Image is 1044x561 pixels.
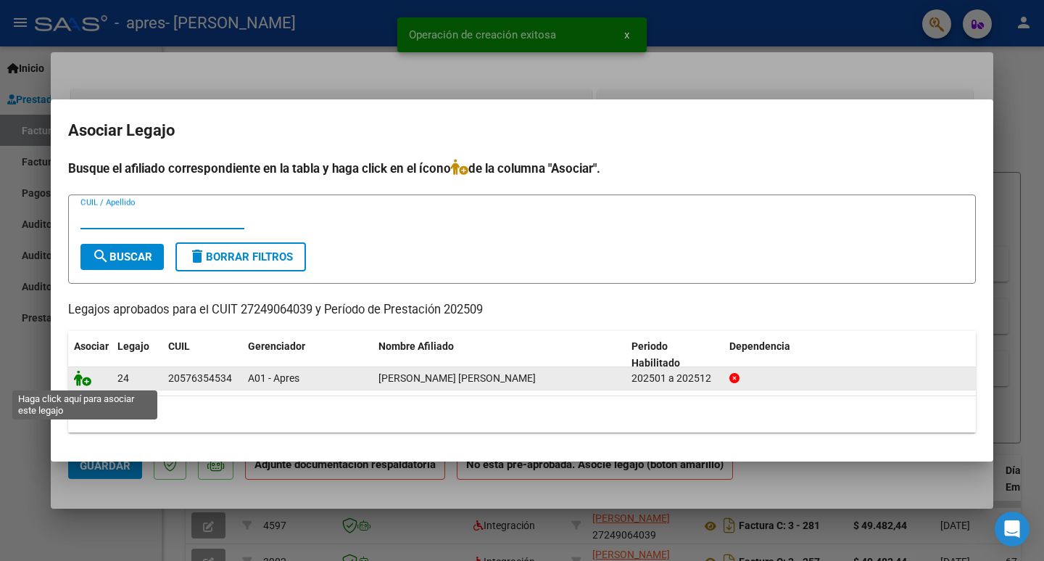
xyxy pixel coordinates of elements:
span: ALVAREZ MERLYN CONSTANTINO [378,372,536,384]
h2: Asociar Legajo [68,117,976,144]
div: 1 registros [68,396,976,433]
span: Periodo Habilitado [631,340,680,369]
datatable-header-cell: CUIL [162,331,242,379]
datatable-header-cell: Dependencia [724,331,977,379]
div: 202501 a 202512 [631,370,718,387]
datatable-header-cell: Asociar [68,331,112,379]
span: Gerenciador [248,340,305,352]
datatable-header-cell: Legajo [112,331,162,379]
mat-icon: delete [188,247,206,265]
div: 20576354534 [168,370,232,387]
h4: Busque el afiliado correspondiente en la tabla y haga click en el ícono de la columna "Asociar". [68,159,976,178]
datatable-header-cell: Nombre Afiliado [373,331,626,379]
p: Legajos aprobados para el CUIT 27249064039 y Período de Prestación 202509 [68,301,976,319]
span: Nombre Afiliado [378,340,454,352]
span: Borrar Filtros [188,250,293,263]
datatable-header-cell: Periodo Habilitado [626,331,724,379]
datatable-header-cell: Gerenciador [242,331,373,379]
mat-icon: search [92,247,109,265]
span: Dependencia [729,340,790,352]
span: Buscar [92,250,152,263]
span: CUIL [168,340,190,352]
button: Buscar [80,244,164,270]
span: A01 - Apres [248,372,299,384]
button: Borrar Filtros [175,242,306,271]
div: Open Intercom Messenger [995,512,1029,546]
span: 24 [117,372,129,384]
span: Asociar [74,340,109,352]
span: Legajo [117,340,149,352]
